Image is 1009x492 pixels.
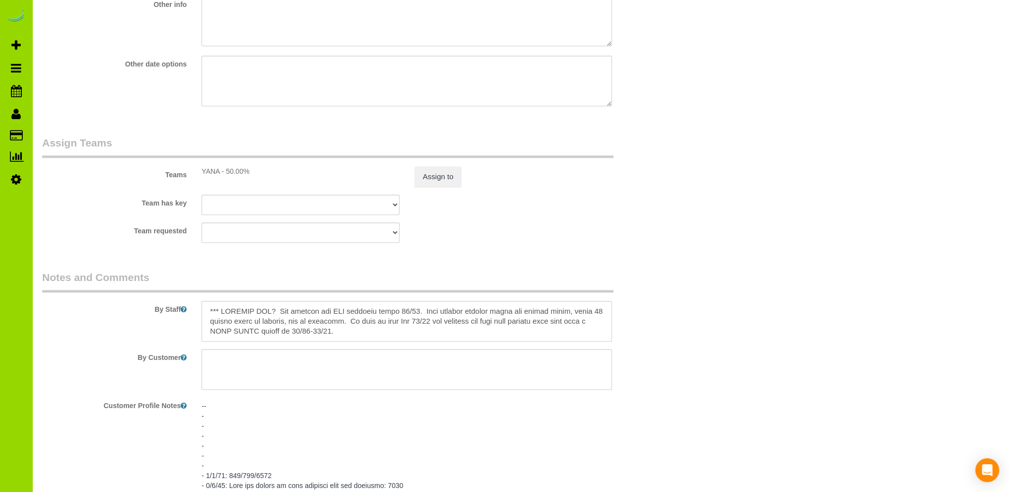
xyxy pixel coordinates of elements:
[35,397,194,411] label: Customer Profile Notes
[975,458,999,482] div: Open Intercom Messenger
[35,56,194,69] label: Other date options
[202,166,399,176] div: YANA - 50.00%
[414,166,462,187] button: Assign to
[6,10,26,24] img: Automaid Logo
[35,301,194,314] label: By Staff
[35,195,194,208] label: Team has key
[42,270,613,292] legend: Notes and Comments
[35,222,194,236] label: Team requested
[42,136,613,158] legend: Assign Teams
[35,166,194,180] label: Teams
[35,349,194,362] label: By Customer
